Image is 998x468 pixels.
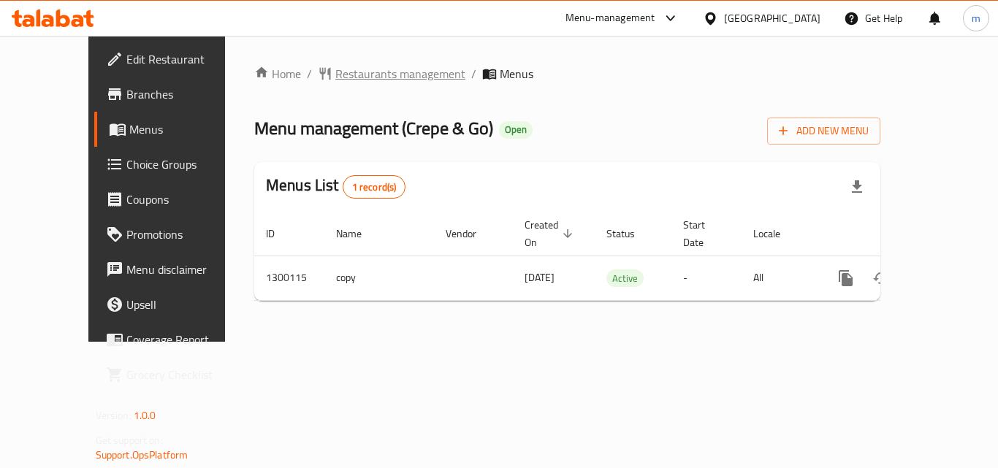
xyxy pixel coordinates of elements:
[767,118,880,145] button: Add New Menu
[96,406,132,425] span: Version:
[779,122,869,140] span: Add New Menu
[671,256,742,300] td: -
[525,268,555,287] span: [DATE]
[499,123,533,136] span: Open
[96,445,188,464] a: Support.OpsPlatform
[343,175,406,199] div: Total records count
[94,112,255,147] a: Menus
[683,216,724,251] span: Start Date
[336,225,381,242] span: Name
[94,322,255,357] a: Coverage Report
[94,217,255,252] a: Promotions
[742,256,817,300] td: All
[254,212,980,301] table: enhanced table
[324,256,434,300] td: copy
[499,121,533,139] div: Open
[254,65,880,83] nav: breadcrumb
[94,287,255,322] a: Upsell
[829,261,864,296] button: more
[126,50,243,68] span: Edit Restaurant
[446,225,495,242] span: Vendor
[318,65,465,83] a: Restaurants management
[343,180,405,194] span: 1 record(s)
[94,42,255,77] a: Edit Restaurant
[525,216,577,251] span: Created On
[606,270,644,287] span: Active
[254,256,324,300] td: 1300115
[724,10,820,26] div: [GEOGRAPHIC_DATA]
[94,252,255,287] a: Menu disclaimer
[864,261,899,296] button: Change Status
[500,65,533,83] span: Menus
[753,225,799,242] span: Locale
[972,10,980,26] span: m
[126,261,243,278] span: Menu disclaimer
[129,120,243,138] span: Menus
[94,147,255,182] a: Choice Groups
[817,212,980,256] th: Actions
[307,65,312,83] li: /
[335,65,465,83] span: Restaurants management
[126,296,243,313] span: Upsell
[126,156,243,173] span: Choice Groups
[94,182,255,217] a: Coupons
[126,331,243,348] span: Coverage Report
[839,169,875,204] div: Export file
[254,65,301,83] a: Home
[471,65,476,83] li: /
[126,191,243,208] span: Coupons
[96,431,163,450] span: Get support on:
[94,77,255,112] a: Branches
[94,357,255,392] a: Grocery Checklist
[565,9,655,27] div: Menu-management
[126,366,243,383] span: Grocery Checklist
[266,225,294,242] span: ID
[254,112,493,145] span: Menu management ( Crepe & Go )
[266,174,405,199] h2: Menus List
[126,85,243,103] span: Branches
[606,225,654,242] span: Status
[126,226,243,243] span: Promotions
[134,406,156,425] span: 1.0.0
